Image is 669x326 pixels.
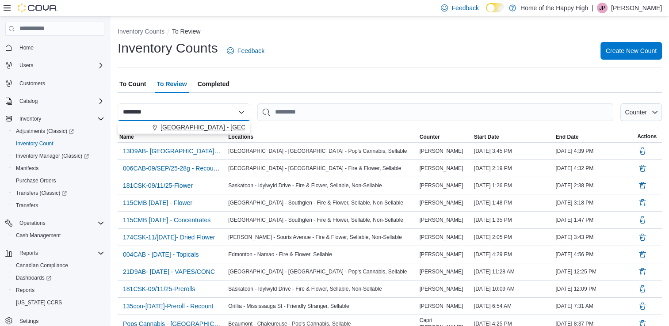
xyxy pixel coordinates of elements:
[12,188,104,198] span: Transfers (Classic)
[119,133,134,140] span: Name
[420,285,463,292] span: [PERSON_NAME]
[12,273,55,283] a: Dashboards
[19,62,33,69] span: Users
[472,249,554,260] div: [DATE] 4:29 PM
[2,247,108,259] button: Reports
[16,248,104,258] span: Reports
[2,95,108,107] button: Catalog
[2,113,108,125] button: Inventory
[16,218,49,228] button: Operations
[12,230,104,241] span: Cash Management
[420,199,463,206] span: [PERSON_NAME]
[12,200,104,211] span: Transfers
[226,301,417,311] div: Orillia - Mississauga St - Friendly Stranger, Sellable
[118,132,226,142] button: Name
[223,42,268,60] a: Feedback
[420,133,440,140] span: Counter
[19,98,38,105] span: Catalog
[157,75,187,93] span: To Review
[119,231,218,244] button: 174CSK-11/[DATE]- Dried Flower
[123,147,221,155] span: 13D9AB- [GEOGRAPHIC_DATA]-flower-[DATE]- [PERSON_NAME]
[420,268,463,275] span: [PERSON_NAME]
[554,132,635,142] button: End Date
[123,233,215,242] span: 174CSK-11/[DATE]- Dried Flower
[16,60,37,71] button: Users
[12,260,72,271] a: Canadian Compliance
[474,133,499,140] span: Start Date
[472,215,554,225] div: [DATE] 1:35 PM
[420,251,463,258] span: [PERSON_NAME]
[16,114,45,124] button: Inventory
[12,126,77,136] a: Adjustments (Classic)
[2,77,108,90] button: Customers
[119,299,217,313] button: 135con-[DATE]-Preroll - Recount
[16,190,67,197] span: Transfers (Classic)
[118,28,164,35] button: Inventory Counts
[599,3,605,13] span: JP
[12,163,104,174] span: Manifests
[9,284,108,296] button: Reports
[472,266,554,277] div: [DATE] 11:28 AM
[637,133,657,140] span: Actions
[161,123,344,132] span: [GEOGRAPHIC_DATA] - [GEOGRAPHIC_DATA] - Pop's Cannabis
[16,96,104,106] span: Catalog
[637,215,648,225] button: Delete
[226,180,417,191] div: Saskatoon - Idylwyld Drive - Fire & Flower, Sellable, Non-Sellable
[2,59,108,72] button: Users
[18,4,57,12] img: Cova
[554,266,635,277] div: [DATE] 12:25 PM
[118,39,218,57] h1: Inventory Counts
[9,137,108,150] button: Inventory Count
[257,103,613,121] input: This is a search bar. After typing your query, hit enter to filter the results lower in the page.
[172,28,201,35] button: To Review
[637,249,648,260] button: Delete
[19,80,45,87] span: Customers
[12,175,60,186] a: Purchase Orders
[123,284,195,293] span: 181CSK-09/11/25-Prerolls
[472,301,554,311] div: [DATE] 6:54 AM
[16,42,37,53] a: Home
[9,259,108,272] button: Canadian Compliance
[123,181,193,190] span: 181CSK-09/11/25-Flower
[16,140,54,147] span: Inventory Count
[16,78,49,89] a: Customers
[12,230,64,241] a: Cash Management
[16,152,89,159] span: Inventory Manager (Classic)
[600,42,662,60] button: Create New Count
[9,125,108,137] a: Adjustments (Classic)
[554,197,635,208] div: [DATE] 3:18 PM
[9,199,108,212] button: Transfers
[554,180,635,191] div: [DATE] 2:38 PM
[486,3,505,12] input: Dark Mode
[420,148,463,155] span: [PERSON_NAME]
[554,215,635,225] div: [DATE] 1:47 PM
[16,248,42,258] button: Reports
[554,284,635,294] div: [DATE] 12:09 PM
[19,250,38,257] span: Reports
[637,163,648,174] button: Delete
[637,197,648,208] button: Delete
[12,285,104,296] span: Reports
[16,60,104,71] span: Users
[12,138,57,149] a: Inventory Count
[226,163,417,174] div: [GEOGRAPHIC_DATA] - [GEOGRAPHIC_DATA] - Fire & Flower, Sellable
[9,174,108,187] button: Purchase Orders
[9,150,108,162] a: Inventory Manager (Classic)
[19,220,46,227] span: Operations
[2,217,108,229] button: Operations
[226,132,417,142] button: Locations
[228,133,253,140] span: Locations
[16,128,74,135] span: Adjustments (Classic)
[420,303,463,310] span: [PERSON_NAME]
[472,232,554,243] div: [DATE] 2:05 PM
[12,297,104,308] span: Washington CCRS
[12,273,104,283] span: Dashboards
[123,164,221,173] span: 006CAB-09/SEP/25-28g - Recount - Recount
[237,46,264,55] span: Feedback
[16,315,104,326] span: Settings
[19,318,38,325] span: Settings
[472,132,554,142] button: Start Date
[472,180,554,191] div: [DATE] 1:26 PM
[555,133,578,140] span: End Date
